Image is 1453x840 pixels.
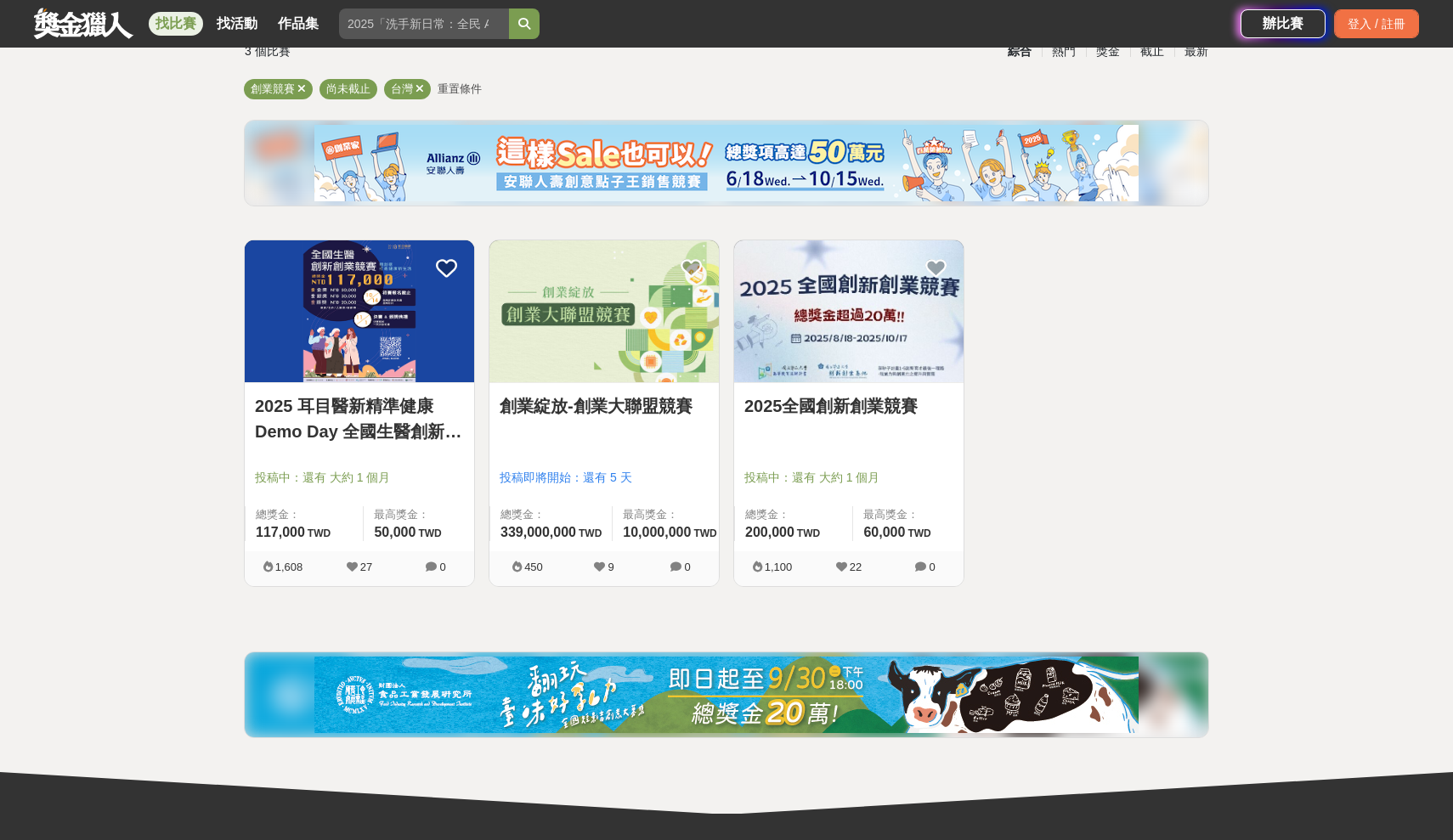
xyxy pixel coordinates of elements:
[1130,37,1174,66] div: 截止
[623,525,691,539] span: 10,000,000
[745,525,794,539] span: 200,000
[500,525,576,539] span: 339,000,000
[734,240,964,383] a: Cover Image
[524,561,543,573] span: 450
[500,393,709,419] a: 創業綻放-創業大聯盟競賽
[489,240,719,382] img: Cover Image
[245,240,474,382] img: Cover Image
[374,525,416,539] span: 50,000
[391,82,413,95] span: 台灣
[245,37,565,66] div: 3 個比賽
[1241,9,1326,38] a: 辦比賽
[693,527,716,539] span: TWD
[863,506,953,523] span: 最高獎金：
[929,561,935,573] span: 0
[500,506,602,523] span: 總獎金：
[256,506,353,523] span: 總獎金：
[314,657,1139,733] img: 0721bdb2-86f1-4b3e-8aa4-d67e5439bccf.jpg
[500,469,709,487] span: 投稿即將開始：還有 5 天
[251,82,295,95] span: 創業競賽
[998,37,1042,66] div: 綜合
[245,240,474,383] a: Cover Image
[907,527,930,539] span: TWD
[489,240,719,383] a: Cover Image
[418,527,441,539] span: TWD
[256,525,305,539] span: 117,000
[255,393,464,444] a: 2025 耳目醫新精準健康 Demo Day 全國生醫創新創業競賽
[210,12,264,36] a: 找活動
[623,506,716,523] span: 最高獎金：
[608,561,613,573] span: 9
[314,125,1139,201] img: cf4fb443-4ad2-4338-9fa3-b46b0bf5d316.png
[744,469,953,487] span: 投稿中：還有 大約 1 個月
[1086,37,1130,66] div: 獎金
[765,561,793,573] span: 1,100
[684,561,690,573] span: 0
[275,561,303,573] span: 1,608
[308,527,331,539] span: TWD
[1174,37,1218,66] div: 最新
[149,12,203,36] a: 找比賽
[734,240,964,382] img: Cover Image
[1334,9,1419,38] div: 登入 / 註冊
[271,12,325,36] a: 作品集
[744,393,953,419] a: 2025全國創新創業競賽
[797,527,820,539] span: TWD
[360,561,372,573] span: 27
[863,525,905,539] span: 60,000
[439,561,445,573] span: 0
[326,82,370,95] span: 尚未截止
[579,527,602,539] span: TWD
[438,82,482,95] span: 重置條件
[850,561,862,573] span: 22
[255,469,464,487] span: 投稿中：還有 大約 1 個月
[339,8,509,39] input: 2025「洗手新日常：全民 ALL IN」洗手歌全台徵選
[1042,37,1086,66] div: 熱門
[745,506,842,523] span: 總獎金：
[374,506,464,523] span: 最高獎金：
